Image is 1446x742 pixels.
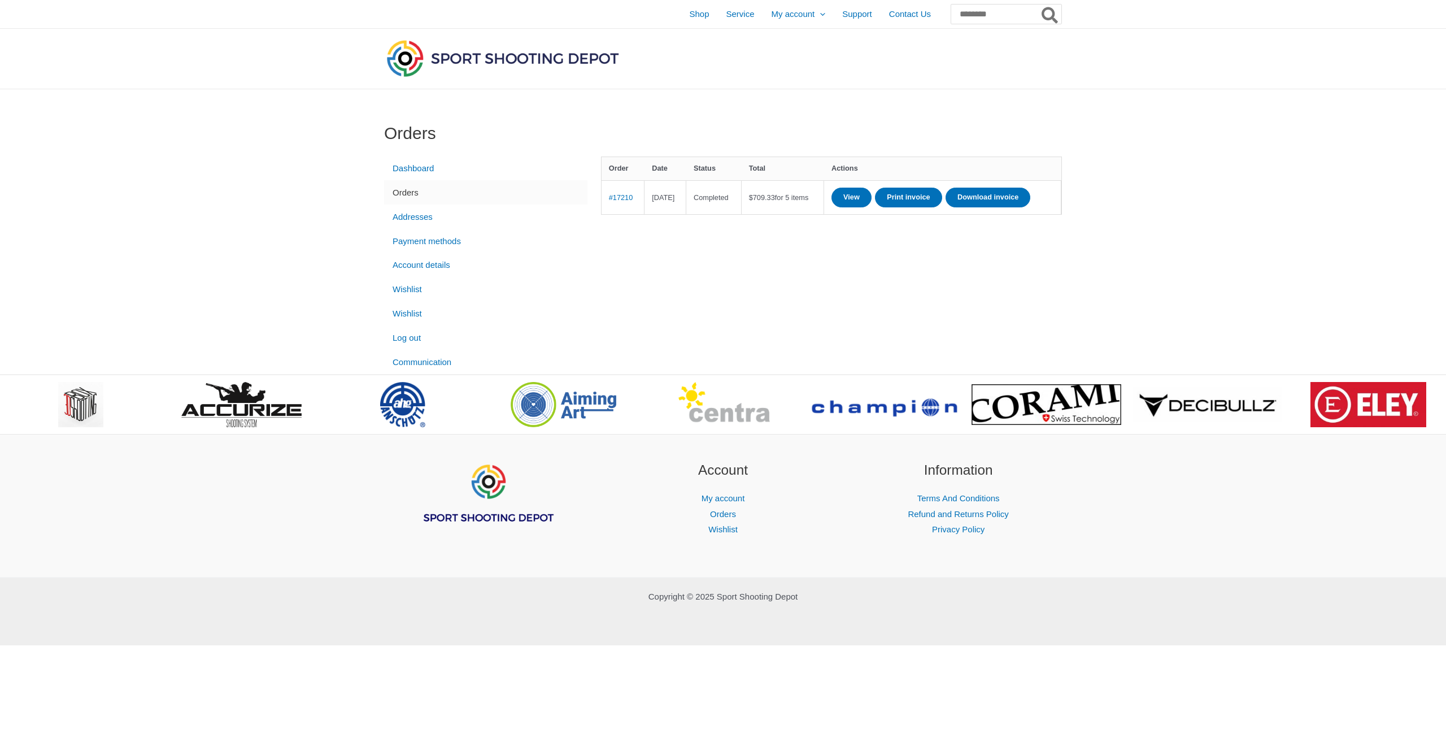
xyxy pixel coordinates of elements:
a: Terms And Conditions [917,493,1000,503]
nav: Account [620,491,827,538]
a: Addresses [384,205,587,229]
span: Total [749,164,766,172]
p: Copyright © 2025 Sport Shooting Depot [384,589,1062,605]
a: Wishlist [384,302,587,326]
a: Account details [384,253,587,277]
a: Wishlist [708,524,738,534]
td: for 5 items [742,180,824,214]
a: Orders [384,180,587,205]
span: Order [609,164,629,172]
a: View order 17210 [831,188,872,207]
a: Print invoice order number 17210 [875,188,942,207]
a: Privacy Policy [932,524,985,534]
a: Refund and Returns Policy [908,509,1008,519]
aside: Footer Widget 1 [384,460,591,552]
aside: Footer Widget 3 [855,460,1062,537]
h1: Orders [384,123,1062,144]
span: Actions [831,164,858,172]
nav: Information [855,491,1062,538]
td: Completed [686,180,742,214]
h2: Information [855,460,1062,481]
img: Sport Shooting Depot [384,37,621,79]
a: Dashboard [384,157,587,181]
span: 709.33 [749,193,775,202]
nav: Account pages [384,157,587,375]
time: [DATE] [652,193,674,202]
a: Orders [710,509,736,519]
a: View order number 17210 [609,193,633,202]
a: Log out [384,326,587,350]
span: Date [652,164,668,172]
span: $ [749,193,753,202]
a: Communication [384,350,587,374]
span: Status [694,164,716,172]
a: My account [702,493,745,503]
img: brand logo [1310,382,1426,427]
a: Wishlist [384,277,587,302]
h2: Account [620,460,827,481]
button: Search [1039,5,1061,24]
a: Payment methods [384,229,587,253]
aside: Footer Widget 2 [620,460,827,537]
a: Download invoice order number 17210 [946,188,1030,207]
